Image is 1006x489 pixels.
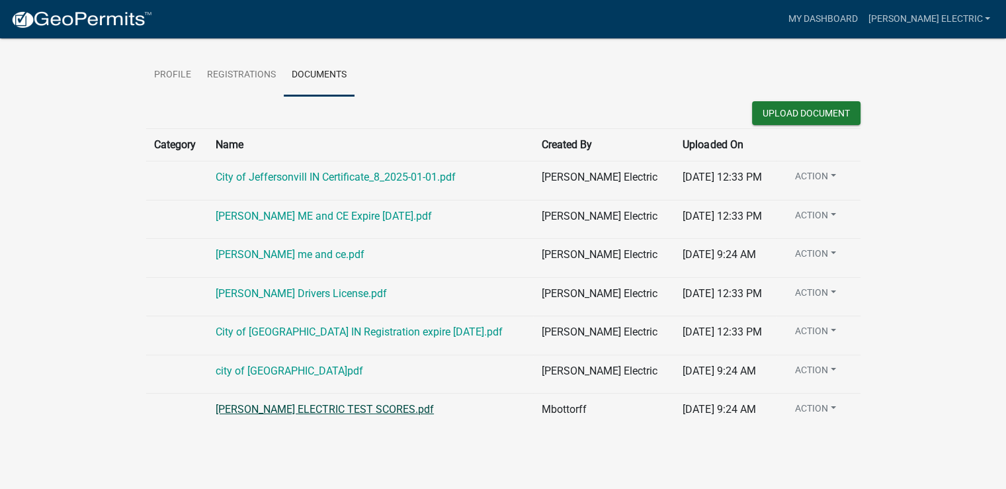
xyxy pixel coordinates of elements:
[784,363,847,382] button: Action
[862,7,995,32] a: [PERSON_NAME] Electric
[533,394,675,432] td: Mbottorff
[533,239,675,278] td: [PERSON_NAME] Electric
[533,200,675,239] td: [PERSON_NAME] Electric
[146,129,208,161] th: Category
[784,286,847,305] button: Action
[752,101,860,125] button: Upload Document
[782,7,862,32] a: My Dashboard
[784,247,847,266] button: Action
[284,54,355,97] a: Documents
[752,101,860,128] wm-modal-confirm: New Document
[216,171,456,183] a: City of Jeffersonvill IN Certificate_8_2025-01-01.pdf
[675,316,776,355] td: [DATE] 12:33 PM
[533,277,675,316] td: [PERSON_NAME] Electric
[216,326,503,338] a: City of [GEOGRAPHIC_DATA] IN Registration expire [DATE].pdf
[216,210,432,222] a: [PERSON_NAME] ME and CE Expire [DATE].pdf
[784,169,847,189] button: Action
[146,54,199,97] a: Profile
[199,54,284,97] a: Registrations
[533,161,675,200] td: [PERSON_NAME] Electric
[675,239,776,278] td: [DATE] 9:24 AM
[675,394,776,432] td: [DATE] 9:24 AM
[216,248,364,261] a: [PERSON_NAME] me and ce.pdf
[216,287,387,300] a: [PERSON_NAME] Drivers License.pdf
[784,402,847,421] button: Action
[675,277,776,316] td: [DATE] 12:33 PM
[675,355,776,394] td: [DATE] 9:24 AM
[675,129,776,161] th: Uploaded On
[216,365,363,377] a: city of [GEOGRAPHIC_DATA]pdf
[216,403,434,416] a: [PERSON_NAME] ELECTRIC TEST SCORES.pdf
[533,355,675,394] td: [PERSON_NAME] Electric
[533,129,675,161] th: Created By
[675,161,776,200] td: [DATE] 12:33 PM
[675,200,776,239] td: [DATE] 12:33 PM
[784,208,847,228] button: Action
[784,324,847,343] button: Action
[208,129,533,161] th: Name
[533,316,675,355] td: [PERSON_NAME] Electric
